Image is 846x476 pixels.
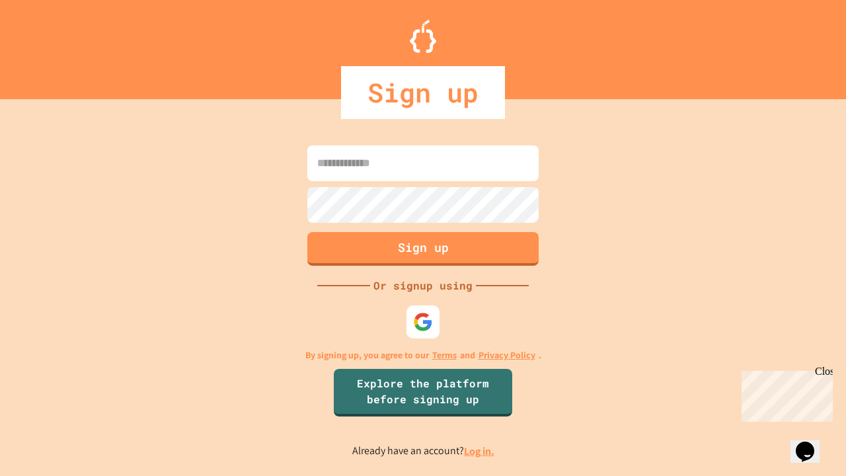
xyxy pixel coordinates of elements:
[413,312,433,332] img: google-icon.svg
[305,348,541,362] p: By signing up, you agree to our and .
[736,366,833,422] iframe: chat widget
[370,278,476,294] div: Or signup using
[341,66,505,119] div: Sign up
[5,5,91,84] div: Chat with us now!Close
[410,20,436,53] img: Logo.svg
[479,348,535,362] a: Privacy Policy
[464,444,494,458] a: Log in.
[432,348,457,362] a: Terms
[352,443,494,459] p: Already have an account?
[307,232,539,266] button: Sign up
[790,423,833,463] iframe: chat widget
[334,369,512,416] a: Explore the platform before signing up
